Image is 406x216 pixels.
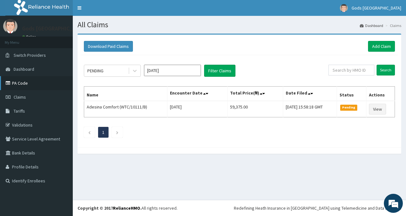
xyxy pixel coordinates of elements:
[84,41,133,52] button: Download Paid Claims
[352,5,401,11] span: Gods [GEOGRAPHIC_DATA]
[369,104,386,115] a: View
[14,108,25,114] span: Tariffs
[84,101,167,117] td: Adesina Comfort (WTC/10111/B)
[384,23,401,28] li: Claims
[84,87,167,101] th: Name
[360,23,383,28] a: Dashboard
[3,19,17,33] img: User Image
[14,94,26,100] span: Claims
[116,129,119,135] a: Next page
[14,66,34,72] span: Dashboard
[340,105,358,110] span: Pending
[228,87,283,101] th: Total Price(₦)
[78,21,401,29] h1: All Claims
[377,65,395,75] input: Search
[14,52,46,58] span: Switch Providers
[167,87,228,101] th: Encounter Date
[73,200,406,216] footer: All rights reserved.
[340,4,348,12] img: User Image
[328,65,374,75] input: Search by HMO ID
[337,87,366,101] th: Status
[228,101,283,117] td: 59,375.00
[78,205,141,211] strong: Copyright © 2017 .
[22,26,88,31] p: Gods [GEOGRAPHIC_DATA]
[113,205,140,211] a: RelianceHMO
[234,205,401,211] div: Redefining Heath Insurance in [GEOGRAPHIC_DATA] using Telemedicine and Data Science!
[87,68,103,74] div: PENDING
[283,101,337,117] td: [DATE] 15:58:18 GMT
[102,129,104,135] a: Page 1 is your current page
[167,101,228,117] td: [DATE]
[144,65,201,76] input: Select Month and Year
[366,87,395,101] th: Actions
[204,65,235,77] button: Filter Claims
[22,35,37,39] a: Online
[88,129,91,135] a: Previous page
[368,41,395,52] a: Add Claim
[283,87,337,101] th: Date Filed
